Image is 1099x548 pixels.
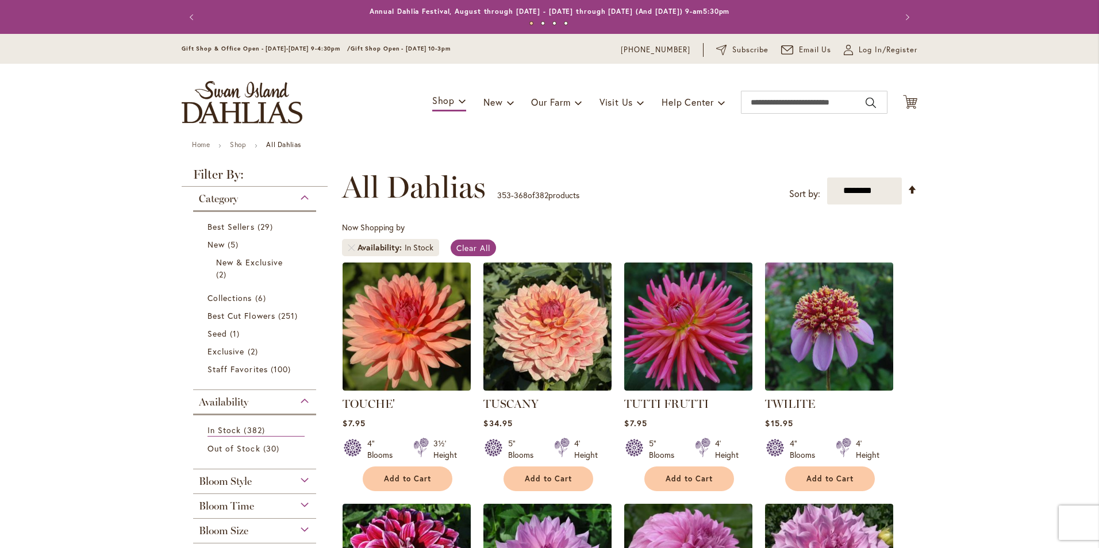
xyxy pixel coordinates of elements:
[207,238,305,250] a: New
[405,242,433,253] div: In Stock
[432,94,455,106] span: Shop
[790,438,822,461] div: 4" Blooms
[785,466,875,491] button: Add to Cart
[765,382,893,393] a: TWILITE
[456,242,490,253] span: Clear All
[649,438,681,461] div: 5" Blooms
[207,328,227,339] span: Seed
[207,363,305,375] a: Staff Favorites
[266,140,301,149] strong: All Dahlias
[765,418,793,429] span: $15.95
[525,474,572,484] span: Add to Cart
[789,183,820,204] label: Sort by:
[715,438,739,461] div: 4' Height
[483,418,512,429] span: $34.95
[342,222,405,233] span: Now Shopping by
[216,268,229,280] span: 2
[384,474,431,484] span: Add to Cart
[363,466,452,491] button: Add to Cart
[343,263,471,391] img: TOUCHE'
[207,239,225,250] span: New
[278,310,301,322] span: 251
[624,418,647,429] span: $7.95
[483,397,539,411] a: TUSCANY
[348,244,355,251] a: Remove Availability In Stock
[624,382,752,393] a: TUTTI FRUTTI
[343,382,471,393] a: TOUCHE'
[207,345,305,357] a: Exclusive
[483,96,502,108] span: New
[662,96,714,108] span: Help Center
[574,438,598,461] div: 4' Height
[552,21,556,25] button: 3 of 4
[271,363,294,375] span: 100
[497,190,511,200] span: 353
[856,438,879,461] div: 4' Height
[844,44,917,56] a: Log In/Register
[799,44,832,56] span: Email Us
[497,186,579,204] p: - of products
[199,396,248,408] span: Availability
[624,397,709,411] a: TUTTI FRUTTI
[765,263,893,391] img: TWILITE
[199,192,238,205] span: Category
[859,44,917,56] span: Log In/Register
[207,221,305,233] a: Best Sellers
[716,44,768,56] a: Subscribe
[207,292,252,303] span: Collections
[228,238,241,250] span: 5
[207,442,305,454] a: Out of Stock 30
[207,364,268,375] span: Staff Favorites
[230,140,246,149] a: Shop
[535,190,548,200] span: 382
[508,438,540,461] div: 5" Blooms
[207,221,255,232] span: Best Sellers
[248,345,261,357] span: 2
[207,327,305,339] a: Seed
[483,263,612,391] img: TUSCANY
[182,6,205,29] button: Previous
[343,418,365,429] span: $7.95
[207,424,305,437] a: In Stock 382
[182,168,328,187] strong: Filter By:
[207,424,241,435] span: In Stock
[207,346,244,357] span: Exclusive
[230,327,243,339] span: 1
[765,397,815,411] a: TWILITE
[451,240,496,256] a: Clear All
[342,170,486,204] span: All Dahlias
[367,438,399,461] div: 4" Blooms
[182,45,351,52] span: Gift Shop & Office Open - [DATE]-[DATE] 9-4:30pm /
[216,256,296,280] a: New &amp; Exclusive
[514,190,528,200] span: 368
[806,474,854,484] span: Add to Cart
[255,292,269,304] span: 6
[199,500,254,512] span: Bloom Time
[244,424,267,436] span: 382
[207,292,305,304] a: Collections
[621,44,690,56] a: [PHONE_NUMBER]
[207,310,275,321] span: Best Cut Flowers
[370,7,730,16] a: Annual Dahlia Festival, August through [DATE] - [DATE] through [DATE] (And [DATE]) 9-am5:30pm
[207,310,305,322] a: Best Cut Flowers
[666,474,713,484] span: Add to Cart
[483,382,612,393] a: TUSCANY
[199,524,248,537] span: Bloom Size
[894,6,917,29] button: Next
[358,242,405,253] span: Availability
[531,96,570,108] span: Our Farm
[564,21,568,25] button: 4 of 4
[541,21,545,25] button: 2 of 4
[644,466,734,491] button: Add to Cart
[182,81,302,124] a: store logo
[600,96,633,108] span: Visit Us
[216,257,283,268] span: New & Exclusive
[258,221,276,233] span: 29
[433,438,457,461] div: 3½' Height
[781,44,832,56] a: Email Us
[529,21,533,25] button: 1 of 4
[351,45,451,52] span: Gift Shop Open - [DATE] 10-3pm
[343,397,395,411] a: TOUCHE'
[199,475,252,488] span: Bloom Style
[192,140,210,149] a: Home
